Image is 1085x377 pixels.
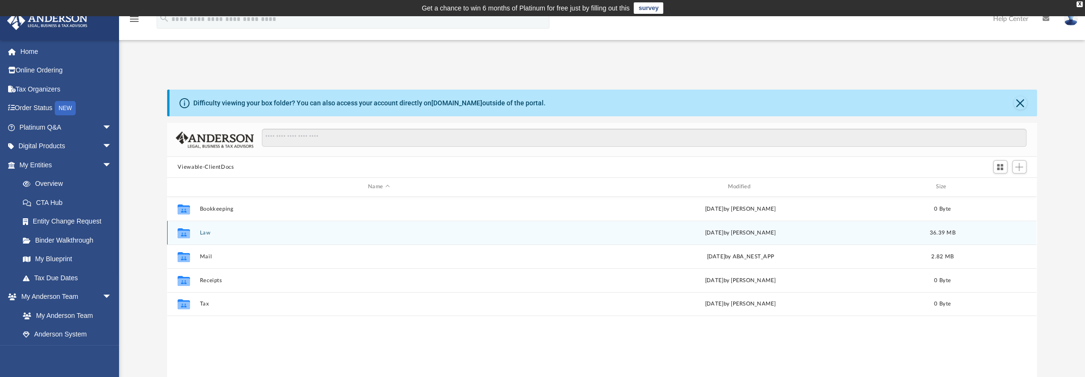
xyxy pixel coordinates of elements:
i: menu [129,13,140,25]
button: Close [1014,96,1027,110]
div: id [966,183,1033,191]
a: Anderson System [13,325,121,344]
span: arrow_drop_down [102,137,121,156]
span: 2.82 MB [932,254,954,259]
a: Online Ordering [7,61,126,80]
a: Platinum Q&Aarrow_drop_down [7,118,126,137]
div: [DATE] by ABA_NEST_APP [562,252,919,261]
div: close [1076,1,1083,7]
a: My Blueprint [13,250,121,269]
img: Anderson Advisors Platinum Portal [4,11,90,30]
input: Search files and folders [262,129,1026,147]
a: menu [129,18,140,25]
div: Get a chance to win 6 months of Platinum for free just by filling out this [422,2,630,14]
div: NEW [55,101,76,115]
button: Tax [200,301,557,307]
span: 0 Byte [935,277,951,283]
div: Size [924,183,962,191]
span: 0 Byte [935,301,951,306]
button: Law [200,230,557,236]
i: search [159,13,169,23]
a: Client Referrals [13,344,121,363]
a: Order StatusNEW [7,99,126,118]
div: [DATE] by [PERSON_NAME] [562,204,919,213]
button: Receipts [200,277,557,284]
span: arrow_drop_down [102,287,121,307]
a: Entity Change Request [13,212,126,231]
button: Bookkeeping [200,206,557,212]
div: id [171,183,195,191]
span: arrow_drop_down [102,118,121,137]
a: My Anderson Team [13,306,117,325]
button: Mail [200,254,557,260]
a: Tax Organizers [7,80,126,99]
div: Difficulty viewing your box folder? You can also access your account directly on outside of the p... [193,98,545,108]
a: survey [634,2,663,14]
span: 0 Byte [935,206,951,211]
a: Overview [13,174,126,194]
button: Add [1012,160,1026,173]
div: Modified [561,183,919,191]
div: [DATE] by [PERSON_NAME] [562,276,919,285]
div: [DATE] by [PERSON_NAME] [562,300,919,308]
a: [DOMAIN_NAME] [431,99,482,107]
button: Switch to Grid View [993,160,1007,173]
div: by [PERSON_NAME] [562,228,919,237]
a: My Entitiesarrow_drop_down [7,155,126,174]
span: 36.39 MB [930,230,956,235]
img: User Pic [1064,12,1078,26]
div: Name [199,183,557,191]
a: Home [7,42,126,61]
a: My Anderson Teamarrow_drop_down [7,287,121,306]
a: Digital Productsarrow_drop_down [7,137,126,156]
a: Binder Walkthrough [13,231,126,250]
span: arrow_drop_down [102,155,121,175]
button: Viewable-ClientDocs [178,163,234,172]
span: [DATE] [705,230,724,235]
a: Tax Due Dates [13,268,126,287]
a: CTA Hub [13,193,126,212]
